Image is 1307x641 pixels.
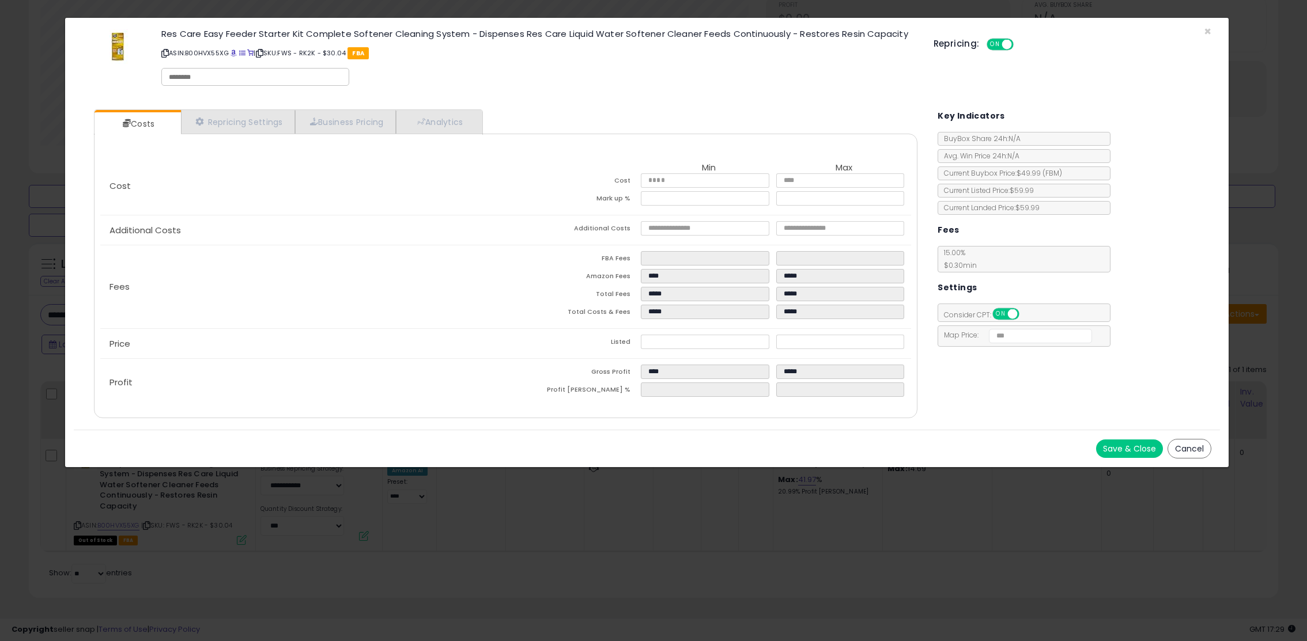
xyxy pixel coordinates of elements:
span: BuyBox Share 24h: N/A [938,134,1021,143]
p: Profit [100,378,505,387]
span: ( FBM ) [1042,168,1062,178]
button: Cancel [1168,439,1211,458]
a: Costs [95,112,180,135]
td: Gross Profit [506,365,641,382]
h5: Fees [938,223,960,237]
p: Additional Costs [100,226,505,235]
td: Total Fees [506,287,641,305]
span: Consider CPT: [938,310,1034,320]
h5: Key Indicators [938,109,1005,123]
span: Avg. Win Price 24h: N/A [938,151,1019,161]
a: BuyBox page [231,48,237,58]
td: FBA Fees [506,251,641,269]
span: Current Buybox Price: [938,168,1062,178]
span: 15.00 % [938,248,977,270]
td: Cost [506,173,641,191]
span: Map Price: [938,330,1092,340]
td: Additional Costs [506,221,641,239]
img: 41MZOOjvsfL._SL60_.jpg [100,29,135,64]
span: ON [988,40,1002,50]
a: Repricing Settings [181,110,295,134]
th: Max [776,163,912,173]
span: OFF [1011,40,1030,50]
span: Current Listed Price: $59.99 [938,185,1034,195]
a: Your listing only [247,48,254,58]
td: Total Costs & Fees [506,305,641,323]
a: Business Pricing [295,110,396,134]
th: Min [641,163,776,173]
td: Mark up % [506,191,641,209]
p: Cost [100,181,505,191]
td: Amazon Fees [506,269,641,287]
p: ASIN: B00HVX55XG | SKU: FWS - RK2K - $30.04 [161,44,916,62]
span: Current Landed Price: $59.99 [938,203,1040,213]
button: Save & Close [1096,439,1163,458]
td: Profit [PERSON_NAME] % [506,382,641,400]
span: FBA [347,47,369,59]
p: Fees [100,282,505,291]
span: OFF [1018,309,1036,319]
p: Price [100,339,505,348]
span: $0.30 min [938,260,977,270]
h5: Settings [938,280,977,295]
a: Analytics [396,110,481,134]
h3: Res Care Easy Feeder Starter Kit Complete Softener Cleaning System - Dispenses Res Care Liquid Wa... [161,29,916,38]
span: $49.99 [1017,168,1062,178]
span: ON [994,309,1008,319]
td: Listed [506,335,641,352]
a: All offer listings [239,48,245,58]
span: × [1204,23,1211,40]
h5: Repricing: [934,39,980,48]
